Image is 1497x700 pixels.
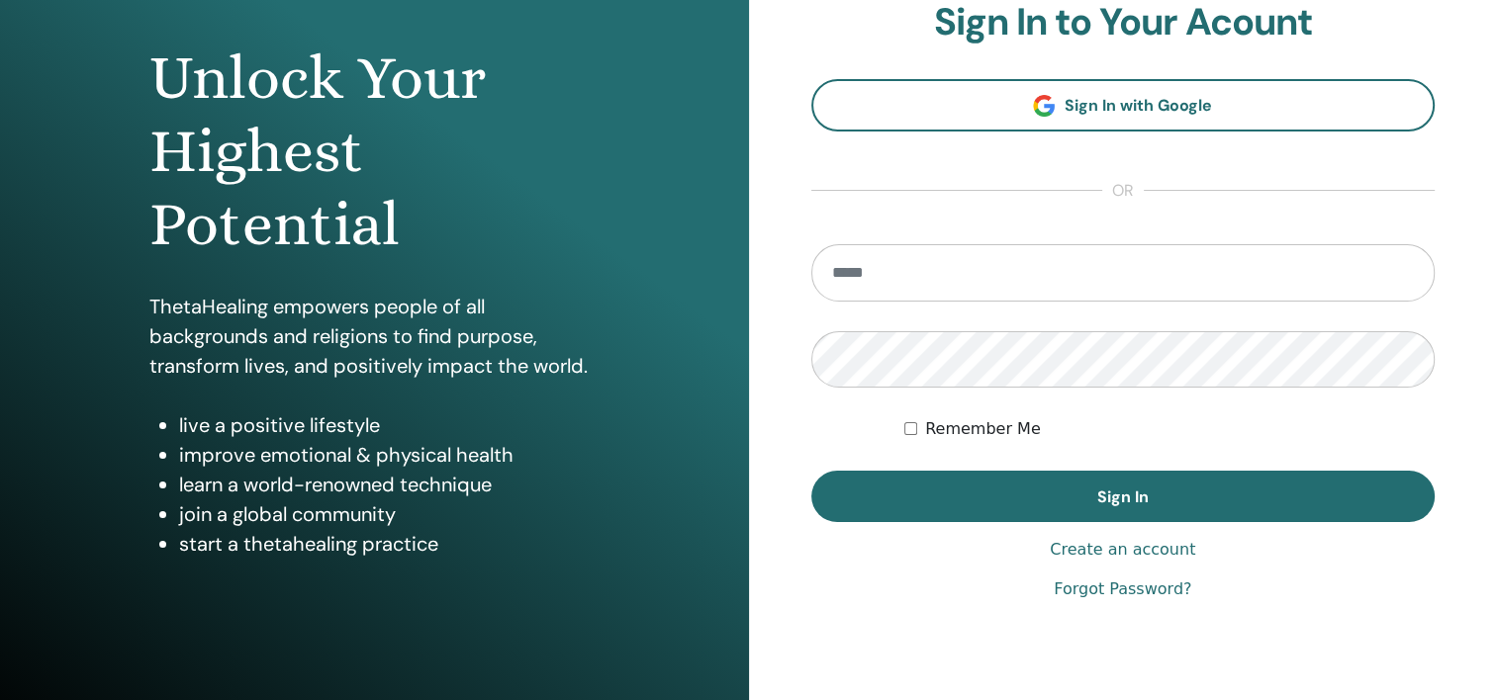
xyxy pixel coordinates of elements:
li: live a positive lifestyle [179,410,599,440]
a: Create an account [1050,538,1195,562]
div: Keep me authenticated indefinitely or until I manually logout [904,417,1435,441]
span: Sign In with Google [1065,95,1212,116]
button: Sign In [811,471,1436,522]
span: Sign In [1097,486,1149,507]
h1: Unlock Your Highest Potential [149,42,599,262]
p: ThetaHealing empowers people of all backgrounds and religions to find purpose, transform lives, a... [149,292,599,381]
a: Forgot Password? [1054,577,1191,601]
li: learn a world-renowned technique [179,470,599,499]
label: Remember Me [925,417,1041,441]
li: join a global community [179,499,599,529]
li: improve emotional & physical health [179,440,599,470]
li: start a thetahealing practice [179,529,599,559]
span: or [1102,179,1144,203]
a: Sign In with Google [811,79,1436,131]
